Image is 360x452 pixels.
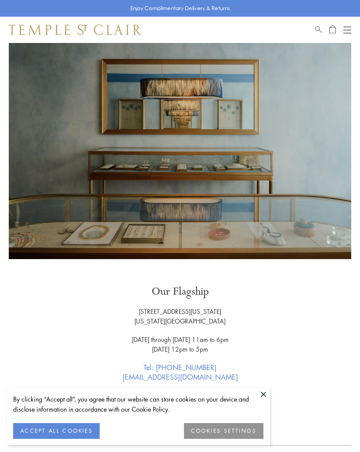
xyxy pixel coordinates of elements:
a: [EMAIL_ADDRESS][DOMAIN_NAME] [122,372,238,382]
p: [STREET_ADDRESS][US_STATE] [US_STATE][GEOGRAPHIC_DATA] [122,306,238,326]
a: Search [315,25,322,35]
a: Open Shopping Bag [329,25,336,35]
iframe: Gorgias live chat messenger [316,411,351,443]
button: COOKIES SETTINGS [184,423,263,439]
p: [DATE] through [DATE] 11am to 6pm [DATE] 12pm to 5pm [122,335,238,354]
img: Temple St. Clair [9,25,141,35]
button: ACCEPT ALL COOKIES [13,423,100,439]
h1: Our Flagship [122,285,238,306]
div: By clicking “Accept all”, you agree that our website can store cookies on your device and disclos... [13,394,263,414]
button: Open navigation [343,25,351,35]
p: Enjoy Complimentary Delivery & Returns [130,4,230,13]
a: Tel: [PHONE_NUMBER] [144,363,216,372]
